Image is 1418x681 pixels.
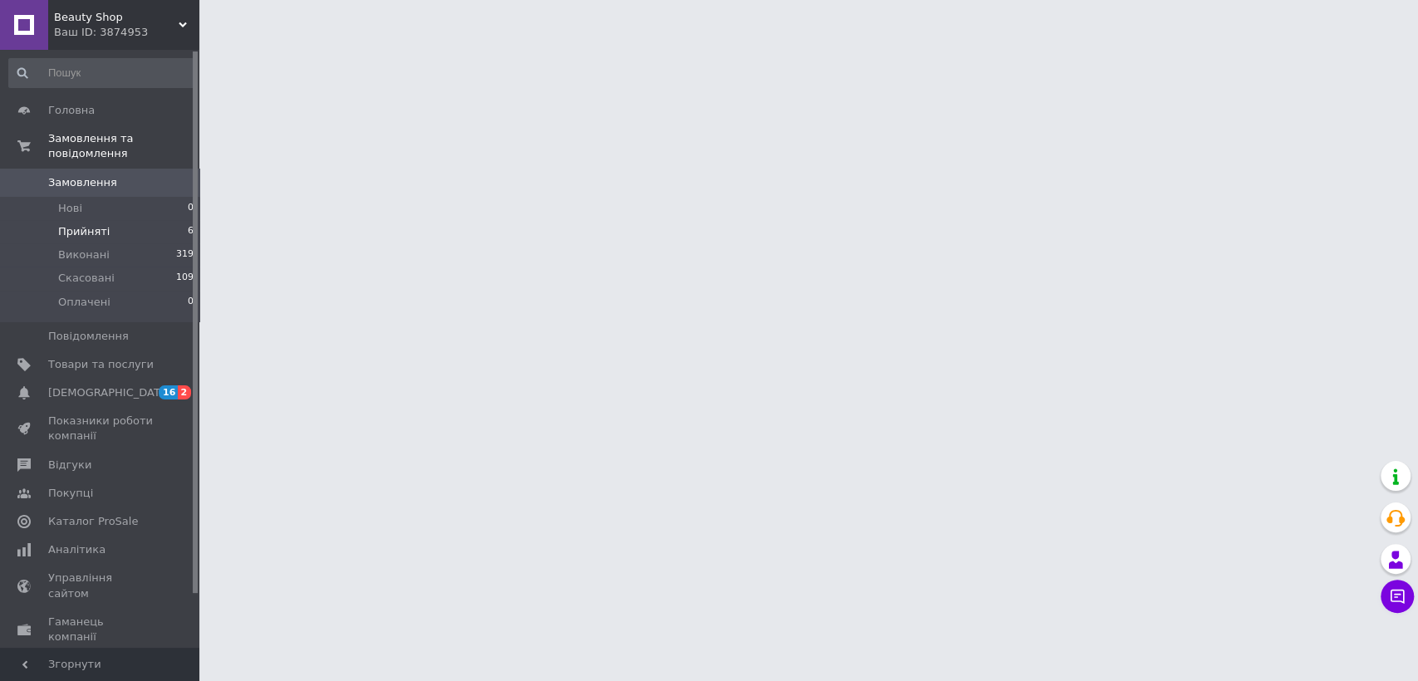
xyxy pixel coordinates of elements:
span: Покупці [48,486,93,501]
span: Гаманець компанії [48,615,154,644]
span: 6 [188,224,194,239]
span: 319 [176,247,194,262]
span: Головна [48,103,95,118]
span: Beauty Shop [54,10,179,25]
input: Пошук [8,58,195,88]
span: Замовлення та повідомлення [48,131,199,161]
span: Замовлення [48,175,117,190]
span: Управління сайтом [48,571,154,600]
span: 0 [188,295,194,310]
span: Нові [58,201,82,216]
span: Каталог ProSale [48,514,138,529]
span: Відгуки [48,458,91,473]
span: Виконані [58,247,110,262]
span: Показники роботи компанії [48,414,154,443]
div: Ваш ID: 3874953 [54,25,199,40]
span: Скасовані [58,271,115,286]
span: 109 [176,271,194,286]
span: Товари та послуги [48,357,154,372]
span: Оплачені [58,295,110,310]
span: Повідомлення [48,329,129,344]
span: Аналітика [48,542,105,557]
span: 2 [178,385,191,399]
span: Прийняті [58,224,110,239]
span: 0 [188,201,194,216]
span: [DEMOGRAPHIC_DATA] [48,385,171,400]
button: Чат з покупцем [1381,580,1414,613]
span: 16 [159,385,178,399]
